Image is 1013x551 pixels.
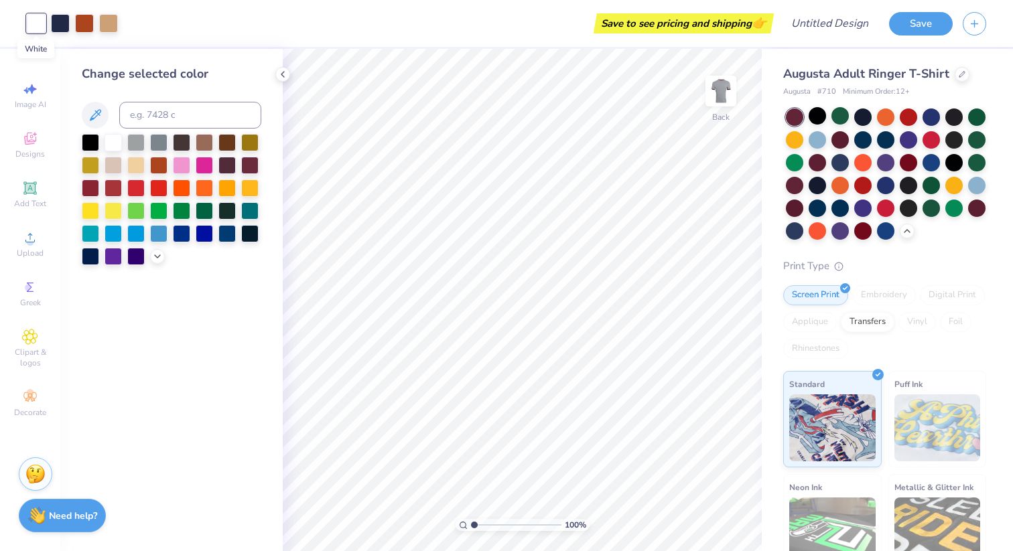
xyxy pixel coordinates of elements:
[17,40,54,58] div: White
[789,394,876,461] img: Standard
[889,12,953,35] button: Save
[707,78,734,104] img: Back
[940,312,971,332] div: Foil
[789,480,822,494] span: Neon Ink
[817,86,836,98] span: # 710
[783,258,986,274] div: Print Type
[783,66,949,82] span: Augusta Adult Ringer T-Shirt
[783,86,811,98] span: Augusta
[852,285,916,305] div: Embroidery
[7,347,54,368] span: Clipart & logos
[894,480,973,494] span: Metallic & Glitter Ink
[920,285,985,305] div: Digital Print
[82,65,261,83] div: Change selected color
[597,13,770,33] div: Save to see pricing and shipping
[565,519,586,531] span: 100 %
[841,312,894,332] div: Transfers
[17,248,44,258] span: Upload
[712,111,730,123] div: Back
[781,10,879,37] input: Untitled Design
[783,285,848,305] div: Screen Print
[752,15,766,31] span: 👉
[789,377,825,391] span: Standard
[20,297,41,308] span: Greek
[49,509,97,522] strong: Need help?
[783,312,837,332] div: Applique
[898,312,936,332] div: Vinyl
[843,86,910,98] span: Minimum Order: 12 +
[783,339,848,359] div: Rhinestones
[119,102,261,129] input: e.g. 7428 c
[894,394,981,461] img: Puff Ink
[894,377,923,391] span: Puff Ink
[14,198,46,209] span: Add Text
[15,149,45,159] span: Designs
[15,99,46,110] span: Image AI
[14,407,46,418] span: Decorate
